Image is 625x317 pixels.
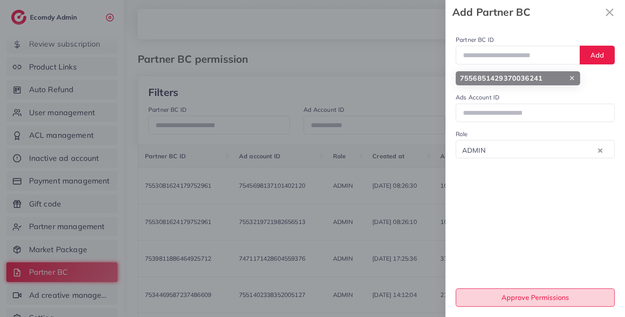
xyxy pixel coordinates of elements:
[501,293,569,302] span: Approve Permissions
[456,140,615,158] div: Search for option
[601,4,618,21] svg: x
[456,130,468,138] label: Role
[452,5,601,20] strong: Add Partner BC
[598,145,602,155] button: Clear Selected
[601,3,618,21] button: Close
[456,35,494,44] label: Partner BC ID
[456,93,499,102] label: Ads Account ID
[460,144,487,157] span: ADMIN
[460,73,542,83] strong: 7556851429370036241
[456,288,615,307] button: Approve Permissions
[488,143,596,157] input: Search for option
[580,46,615,64] button: Add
